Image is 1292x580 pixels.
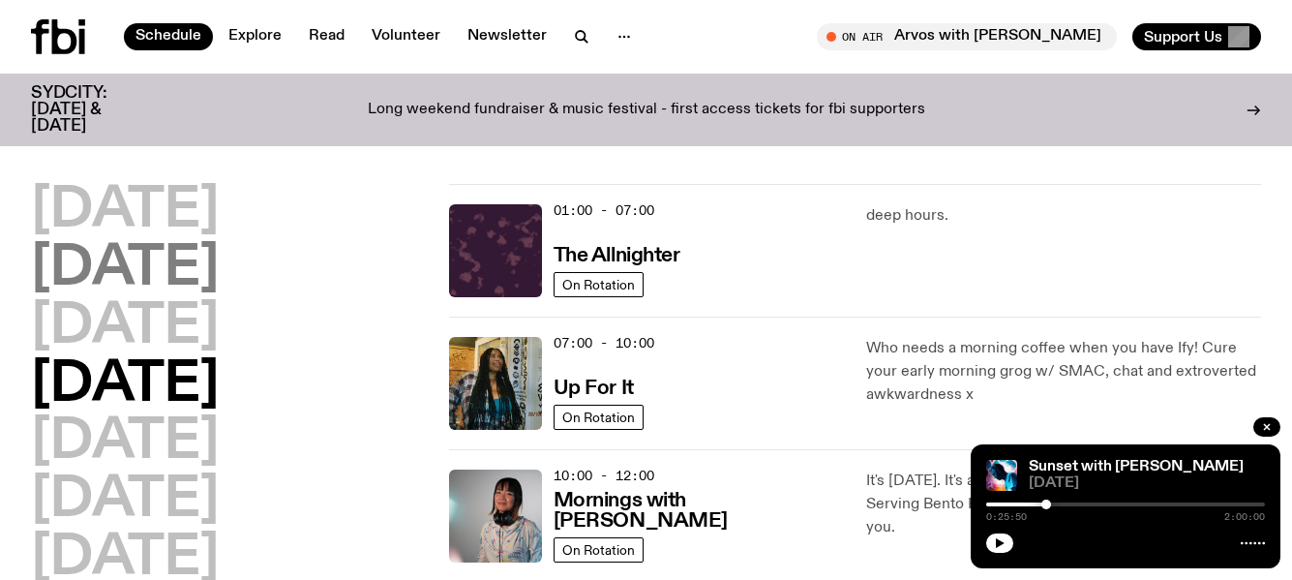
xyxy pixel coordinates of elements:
p: It's [DATE]. It's a good Morning with [PERSON_NAME]. Serving Bento Box at 11:00am, tasty Japanese... [866,470,1261,539]
button: [DATE] [31,473,219,528]
img: Simon Caldwell stands side on, looking downwards. He has headphones on. Behind him is a brightly ... [986,460,1017,491]
button: Support Us [1132,23,1261,50]
span: On Rotation [562,410,635,424]
button: [DATE] [31,184,219,238]
a: On Rotation [554,405,644,430]
p: Who needs a morning coffee when you have Ify! Cure your early morning grog w/ SMAC, chat and extr... [866,337,1261,407]
button: [DATE] [31,242,219,296]
a: Explore [217,23,293,50]
button: [DATE] [31,415,219,470]
button: On AirArvos with [PERSON_NAME] [817,23,1117,50]
p: Long weekend fundraiser & music festival - first access tickets for fbi supporters [368,102,925,119]
a: The Allnighter [554,242,680,266]
span: 10:00 - 12:00 [554,467,654,485]
span: 01:00 - 07:00 [554,201,654,220]
a: Volunteer [360,23,452,50]
h3: SYDCITY: [DATE] & [DATE] [31,85,155,135]
a: Up For It [554,375,634,399]
span: [DATE] [1029,476,1265,491]
h3: Up For It [554,379,634,399]
span: 2:00:00 [1224,512,1265,522]
a: Newsletter [456,23,558,50]
a: Mornings with [PERSON_NAME] [554,487,844,532]
h3: Mornings with [PERSON_NAME] [554,491,844,532]
a: Sunset with [PERSON_NAME] [1029,459,1244,474]
a: Read [297,23,356,50]
a: Schedule [124,23,213,50]
span: On Rotation [562,277,635,291]
span: Support Us [1144,28,1222,46]
a: On Rotation [554,272,644,297]
img: Ify - a Brown Skin girl with black braided twists, looking up to the side with her tongue stickin... [449,337,542,430]
p: deep hours. [866,204,1261,228]
span: On Rotation [562,542,635,557]
button: [DATE] [31,358,219,412]
span: 0:25:50 [986,512,1027,522]
h3: The Allnighter [554,246,680,266]
img: Kana Frazer is smiling at the camera with her head tilted slightly to her left. She wears big bla... [449,470,542,563]
span: 07:00 - 10:00 [554,334,654,352]
a: On Rotation [554,537,644,563]
button: [DATE] [31,300,219,354]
